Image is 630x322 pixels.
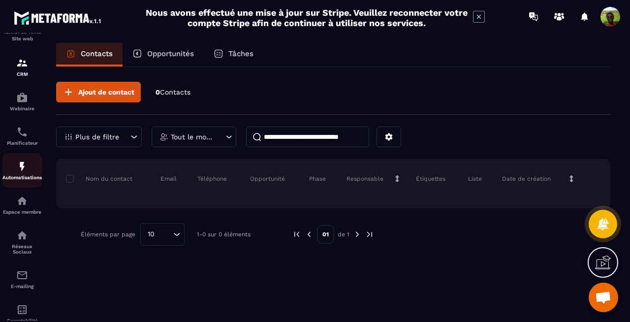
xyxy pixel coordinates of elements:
a: emailemailE-mailing [2,262,42,296]
img: logo [14,9,102,27]
p: Téléphone [197,175,227,183]
p: Tâches [228,49,253,58]
p: Phase [309,175,326,183]
img: automations [16,161,28,172]
img: next [353,230,362,239]
p: 1-0 sur 0 éléments [197,231,251,238]
p: Contacts [81,49,113,58]
p: Étiquettes [416,175,445,183]
a: Contacts [56,43,123,66]
a: automationsautomationsEspace membre [2,188,42,222]
img: automations [16,195,28,207]
p: Réseaux Sociaux [2,244,42,255]
p: Espace membre [2,209,42,215]
p: Webinaire [2,106,42,111]
img: formation [16,57,28,69]
img: automations [16,92,28,103]
img: social-network [16,229,28,241]
p: 01 [317,225,334,244]
p: Tunnel de vente Site web [2,29,42,42]
a: automationsautomationsWebinaire [2,84,42,119]
a: Opportunités [123,43,204,66]
span: 10 [144,229,158,240]
span: Ajout de contact [78,87,134,97]
p: Email [160,175,177,183]
p: CRM [2,71,42,77]
a: formationformationCRM [2,50,42,84]
h2: Nous avons effectué une mise à jour sur Stripe. Veuillez reconnecter votre compte Stripe afin de ... [145,7,468,28]
div: Search for option [140,223,185,246]
img: accountant [16,304,28,316]
p: Date de création [502,175,551,183]
img: next [365,230,374,239]
p: E-mailing [2,284,42,289]
a: Tâches [204,43,263,66]
p: Plus de filtre [75,133,119,140]
p: Automatisations [2,175,42,180]
p: Opportunité [250,175,285,183]
p: 0 [156,88,190,97]
a: social-networksocial-networkRéseaux Sociaux [2,222,42,262]
a: Ouvrir le chat [589,283,618,312]
img: prev [292,230,301,239]
img: scheduler [16,126,28,138]
button: Ajout de contact [56,82,141,102]
p: Planificateur [2,140,42,146]
img: prev [305,230,314,239]
p: Liste [468,175,482,183]
p: Opportunités [147,49,194,58]
p: de 1 [338,230,349,238]
a: automationsautomationsAutomatisations [2,153,42,188]
p: Tout le monde [171,133,215,140]
a: schedulerschedulerPlanificateur [2,119,42,153]
p: Éléments par page [81,231,135,238]
input: Search for option [158,229,171,240]
span: Contacts [160,88,190,96]
img: email [16,269,28,281]
p: Responsable [346,175,383,183]
p: Nom du contact [66,175,132,183]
